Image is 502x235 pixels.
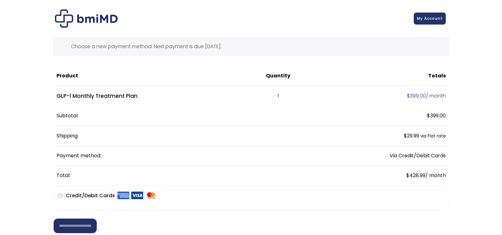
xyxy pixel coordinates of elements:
span: 399.00 [427,112,446,119]
th: Subtotal: [53,106,312,126]
span: My Account [417,16,443,21]
img: Visa [131,191,143,199]
small: via Flat rate [420,133,446,139]
td: GLP-1 Monthly Treatment Plan [53,86,245,106]
span: 399.00 [407,92,426,99]
span: $ [427,112,430,119]
label: Credit/Debit Cards [66,191,157,201]
span: $ [406,172,409,179]
img: Mastercard [145,191,157,199]
img: Checkout [55,9,118,28]
span: $ [404,132,407,139]
th: Quantity [245,66,312,86]
div: Choose a new payment method. Next payment is due [DATE]. [53,37,449,56]
td: / month [312,86,449,106]
th: Product [53,66,245,86]
span: 29.99 [404,132,419,139]
a: My Account [414,13,446,25]
span: $ [407,92,410,99]
th: Totals [312,66,449,86]
th: Total: [53,166,312,185]
th: Payment method: [53,146,312,166]
th: Shipping: [53,126,312,146]
td: 1 [245,86,312,106]
td: Via Credit/Debit Cards [312,146,449,166]
img: Amex [117,191,129,199]
span: 428.99 [406,172,425,179]
td: / month [312,166,449,185]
